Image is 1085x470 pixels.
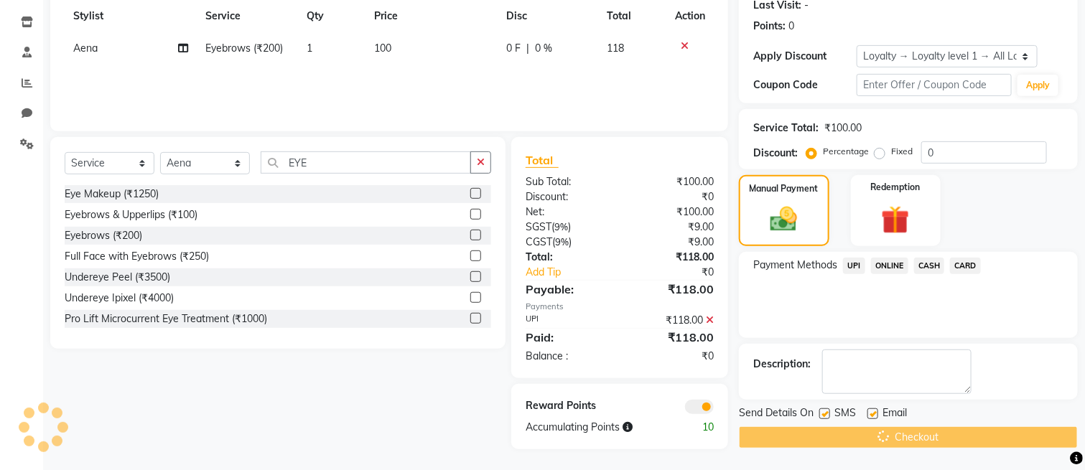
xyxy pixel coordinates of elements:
[739,405,814,423] span: Send Details On
[871,258,908,274] span: ONLINE
[1018,75,1058,96] button: Apply
[620,281,725,298] div: ₹118.00
[620,235,725,250] div: ₹9.00
[307,42,312,55] span: 1
[515,329,620,346] div: Paid:
[535,41,552,56] span: 0 %
[515,398,620,414] div: Reward Points
[515,313,620,328] div: UPI
[555,236,569,248] span: 9%
[515,281,620,298] div: Payable:
[526,153,559,168] span: Total
[620,205,725,220] div: ₹100.00
[73,42,98,55] span: Aena
[515,220,620,235] div: ( )
[65,207,197,222] div: Eyebrows & Upperlips (₹100)
[526,220,551,233] span: SGST
[65,187,159,202] div: Eye Makeup (₹1250)
[823,145,869,158] label: Percentage
[753,77,857,93] div: Coupon Code
[883,405,907,423] span: Email
[753,146,798,161] div: Discount:
[65,311,267,326] div: Pro Lift Microcurrent Eye Treatment (₹1000)
[753,49,857,64] div: Apply Discount
[620,329,725,346] div: ₹118.00
[515,174,620,189] div: Sub Total:
[261,151,471,174] input: Search or Scan
[753,121,819,136] div: Service Total:
[872,202,918,238] img: _gift.svg
[843,258,865,274] span: UPI
[65,270,170,285] div: Undereye Peel (₹3500)
[753,258,837,273] span: Payment Methods
[65,291,174,306] div: Undereye Ipixel (₹4000)
[515,250,620,265] div: Total:
[526,235,552,248] span: CGST
[526,41,529,56] span: |
[762,204,806,235] img: _cash.svg
[607,42,624,55] span: 118
[506,41,521,56] span: 0 F
[374,42,391,55] span: 100
[515,189,620,205] div: Discount:
[788,19,794,34] div: 0
[620,250,725,265] div: ₹118.00
[620,313,725,328] div: ₹118.00
[637,265,725,280] div: ₹0
[620,349,725,364] div: ₹0
[857,74,1012,96] input: Enter Offer / Coupon Code
[65,249,209,264] div: Full Face with Eyebrows (₹250)
[515,205,620,220] div: Net:
[753,19,786,34] div: Points:
[554,221,568,232] span: 9%
[750,182,819,195] label: Manual Payment
[65,228,142,243] div: Eyebrows (₹200)
[871,181,921,194] label: Redemption
[526,301,714,313] div: Payments
[672,420,725,435] div: 10
[950,258,981,274] span: CARD
[515,349,620,364] div: Balance :
[834,405,856,423] span: SMS
[914,258,945,274] span: CASH
[515,420,672,435] div: Accumulating Points
[515,235,620,250] div: ( )
[824,121,862,136] div: ₹100.00
[620,189,725,205] div: ₹0
[620,220,725,235] div: ₹9.00
[620,174,725,189] div: ₹100.00
[891,145,913,158] label: Fixed
[205,42,283,55] span: Eyebrows (₹200)
[515,265,637,280] a: Add Tip
[753,357,811,372] div: Description:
